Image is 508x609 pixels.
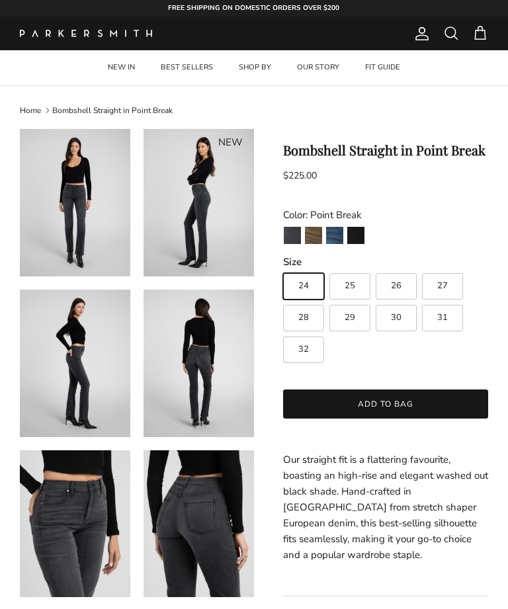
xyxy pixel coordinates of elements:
[283,207,488,223] div: Color: Point Break
[96,50,147,85] a: NEW IN
[347,226,365,249] a: Stallion
[345,282,355,290] span: 25
[20,30,152,37] img: Parker Smith
[52,105,173,116] a: Bombshell Straight in Point Break
[283,142,488,158] h1: Bombshell Straight in Point Break
[283,169,317,182] span: $225.00
[20,104,488,116] nav: Breadcrumbs
[345,313,355,322] span: 29
[437,313,448,322] span: 31
[304,226,323,249] a: Army
[283,389,488,419] button: Add to bag
[325,226,344,249] a: La Jolla
[283,453,488,561] span: Our straight fit is a flattering favourite, boasting an high-rise and elegant washed out black sh...
[285,50,351,85] a: OUR STORY
[284,227,301,244] img: Point Break
[298,282,309,290] span: 24
[298,345,309,354] span: 32
[298,313,309,322] span: 28
[326,227,343,244] img: La Jolla
[391,313,402,322] span: 30
[409,26,430,42] a: Account
[391,282,402,290] span: 26
[353,50,412,85] a: FIT GUIDE
[437,282,448,290] span: 27
[20,105,41,116] a: Home
[168,3,339,13] strong: FREE SHIPPING ON DOMESTIC ORDERS OVER $200
[347,227,364,244] img: Stallion
[227,50,283,85] a: SHOP BY
[149,50,225,85] a: BEST SELLERS
[305,227,322,244] img: Army
[283,226,302,249] a: Point Break
[283,255,302,269] legend: Size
